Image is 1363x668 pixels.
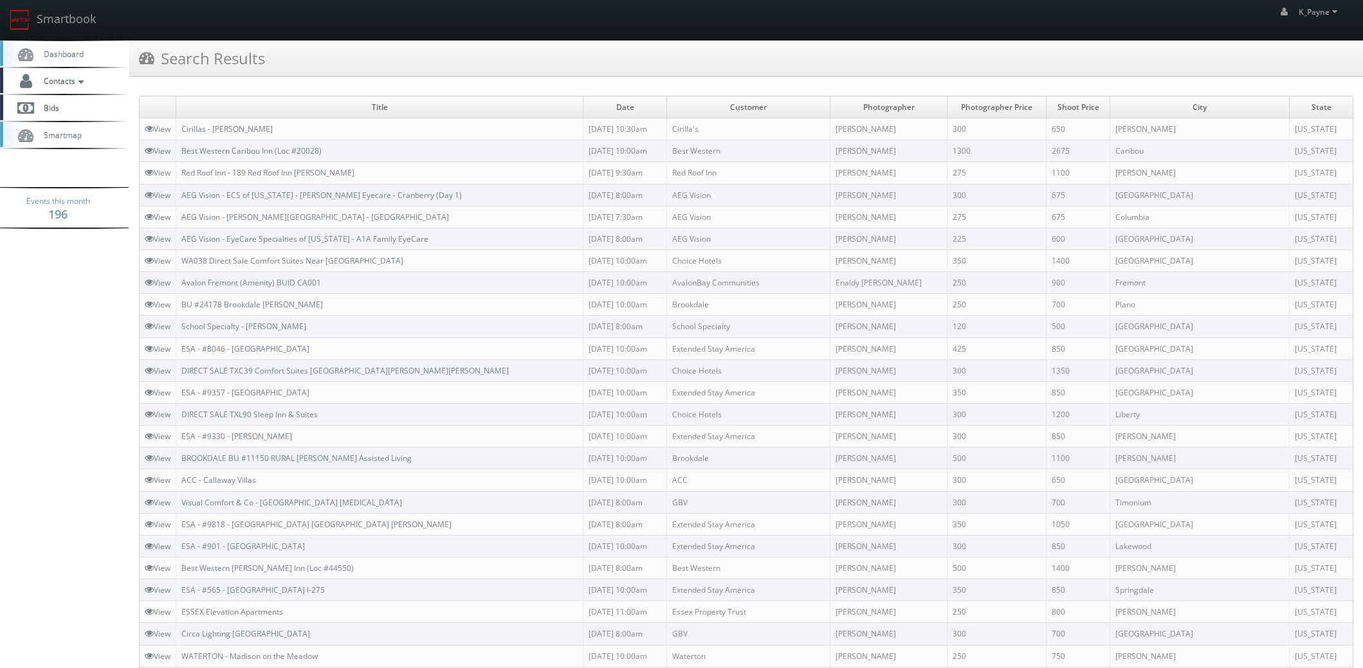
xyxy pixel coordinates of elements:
td: Red Roof Inn [667,162,830,184]
td: [US_STATE] [1290,316,1353,338]
img: smartbook-logo.png [10,10,30,30]
a: ESA - #9818 - [GEOGRAPHIC_DATA] [GEOGRAPHIC_DATA] [PERSON_NAME] [181,519,452,530]
span: Events this month [26,195,90,208]
td: [DATE] 10:00am [583,294,667,316]
td: Essex Property Trust [667,601,830,623]
a: BROOKDALE BU #11150 RURAL [PERSON_NAME] Assisted Living [181,453,412,464]
td: 800 [1047,601,1110,623]
td: Enaldy [PERSON_NAME] [830,272,947,294]
td: [PERSON_NAME] [830,118,947,140]
a: Avalon Fremont (Amenity) BUID CA001 [181,277,321,288]
td: [DATE] 10:00am [583,403,667,425]
td: GBV [667,623,830,645]
td: 350 [947,381,1047,403]
td: 650 [1047,469,1110,491]
td: [DATE] 10:00am [583,272,667,294]
td: Brookdale [667,447,830,469]
a: View [145,431,170,442]
td: Best Western [667,140,830,162]
td: [PERSON_NAME] [830,338,947,359]
a: View [145,277,170,288]
a: View [145,584,170,595]
td: [DATE] 8:00am [583,316,667,338]
td: 250 [947,272,1047,294]
td: [DATE] 10:00am [583,645,667,667]
td: [US_STATE] [1290,272,1353,294]
td: [US_STATE] [1290,426,1353,447]
td: Date [583,96,667,118]
td: Shoot Price [1047,96,1110,118]
td: [PERSON_NAME] [830,140,947,162]
td: [US_STATE] [1290,535,1353,557]
td: [PERSON_NAME] [830,228,947,249]
td: [PERSON_NAME] [830,469,947,491]
a: ESA - #8046 - [GEOGRAPHIC_DATA] [181,343,309,354]
td: 350 [947,513,1047,535]
td: [DATE] 10:00am [583,535,667,557]
td: Timonium [1110,491,1290,513]
td: [PERSON_NAME] [830,294,947,316]
td: Choice Hotels [667,403,830,425]
td: 600 [1047,228,1110,249]
td: 1400 [1047,557,1110,579]
td: [DATE] 10:00am [583,249,667,271]
td: [PERSON_NAME] [1110,118,1290,140]
td: Fremont [1110,272,1290,294]
a: View [145,365,170,376]
td: [DATE] 8:00am [583,513,667,535]
td: 675 [1047,184,1110,206]
td: [DATE] 8:00am [583,623,667,645]
td: ACC [667,469,830,491]
td: Lakewood [1110,535,1290,557]
td: [GEOGRAPHIC_DATA] [1110,469,1290,491]
td: Waterton [667,645,830,667]
td: 250 [947,645,1047,667]
td: 300 [947,359,1047,381]
a: View [145,343,170,354]
td: [DATE] 8:00am [583,228,667,249]
td: [PERSON_NAME] [830,381,947,403]
td: 275 [947,206,1047,228]
a: View [145,497,170,508]
a: Best Western [PERSON_NAME] Inn (Loc #44550) [181,563,354,573]
td: [DATE] 10:00am [583,426,667,447]
td: 1200 [1047,403,1110,425]
a: DIRECT SALE TXC39 Comfort Suites [GEOGRAPHIC_DATA][PERSON_NAME][PERSON_NAME] [181,365,509,376]
td: [DATE] 9:30am [583,162,667,184]
td: 350 [947,579,1047,601]
td: Springdale [1110,579,1290,601]
td: [US_STATE] [1290,338,1353,359]
a: Cirillas - [PERSON_NAME] [181,123,273,134]
td: [US_STATE] [1290,469,1353,491]
td: Photographer [830,96,947,118]
a: View [145,145,170,156]
td: [DATE] 10:00am [583,469,667,491]
a: Visual Comfort & Co - [GEOGRAPHIC_DATA] [MEDICAL_DATA] [181,497,402,508]
td: [US_STATE] [1290,162,1353,184]
td: [US_STATE] [1290,403,1353,425]
td: [DATE] 10:00am [583,140,667,162]
td: 1350 [1047,359,1110,381]
td: 850 [1047,381,1110,403]
td: [PERSON_NAME] [1110,601,1290,623]
a: AEG Vision - [PERSON_NAME][GEOGRAPHIC_DATA] - [GEOGRAPHIC_DATA] [181,212,449,222]
td: 500 [1047,316,1110,338]
td: 250 [947,601,1047,623]
td: 300 [947,469,1047,491]
td: 850 [1047,535,1110,557]
td: [US_STATE] [1290,557,1353,579]
td: [PERSON_NAME] [830,206,947,228]
td: [GEOGRAPHIC_DATA] [1110,338,1290,359]
td: Best Western [667,557,830,579]
td: [PERSON_NAME] [830,579,947,601]
td: [PERSON_NAME] [830,623,947,645]
a: ACC - Callaway Villas [181,474,256,485]
td: 225 [947,228,1047,249]
a: AEG Vision - ECS of [US_STATE] - [PERSON_NAME] Eyecare - Cranberry (Day 1) [181,190,462,201]
a: View [145,628,170,639]
td: State [1290,96,1353,118]
td: 1100 [1047,447,1110,469]
a: View [145,321,170,332]
td: [US_STATE] [1290,623,1353,645]
td: [PERSON_NAME] [1110,557,1290,579]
